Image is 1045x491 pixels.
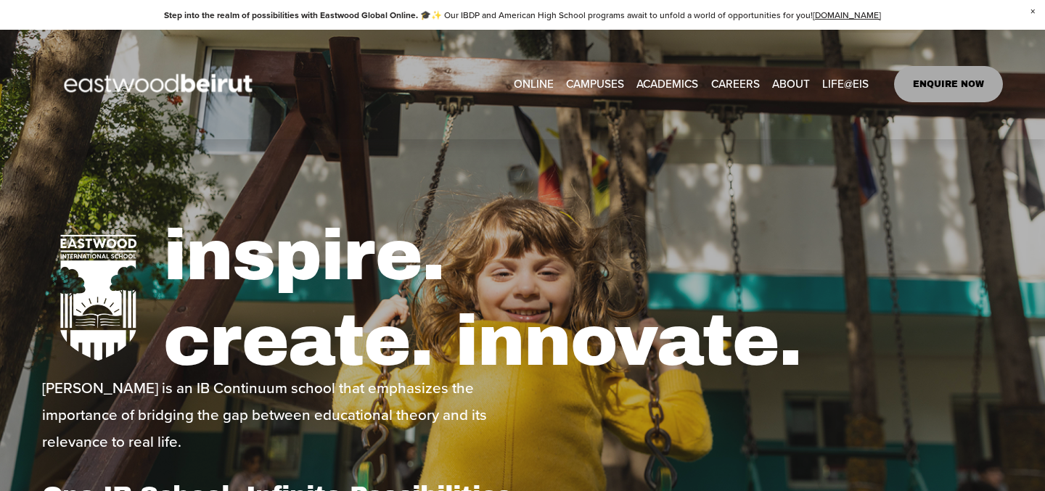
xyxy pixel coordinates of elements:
a: folder dropdown [772,73,810,96]
a: CAREERS [711,73,760,96]
img: EastwoodIS Global Site [42,47,279,121]
a: folder dropdown [636,73,698,96]
a: folder dropdown [822,73,869,96]
a: ENQUIRE NOW [894,66,1004,102]
span: ACADEMICS [636,74,698,94]
a: ONLINE [514,73,554,96]
span: ABOUT [772,74,810,94]
span: CAMPUSES [566,74,624,94]
a: [DOMAIN_NAME] [813,9,881,21]
span: LIFE@EIS [822,74,869,94]
a: folder dropdown [566,73,624,96]
p: [PERSON_NAME] is an IB Continuum school that emphasizes the importance of bridging the gap betwee... [42,374,519,455]
h1: inspire. create. innovate. [163,213,1004,384]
